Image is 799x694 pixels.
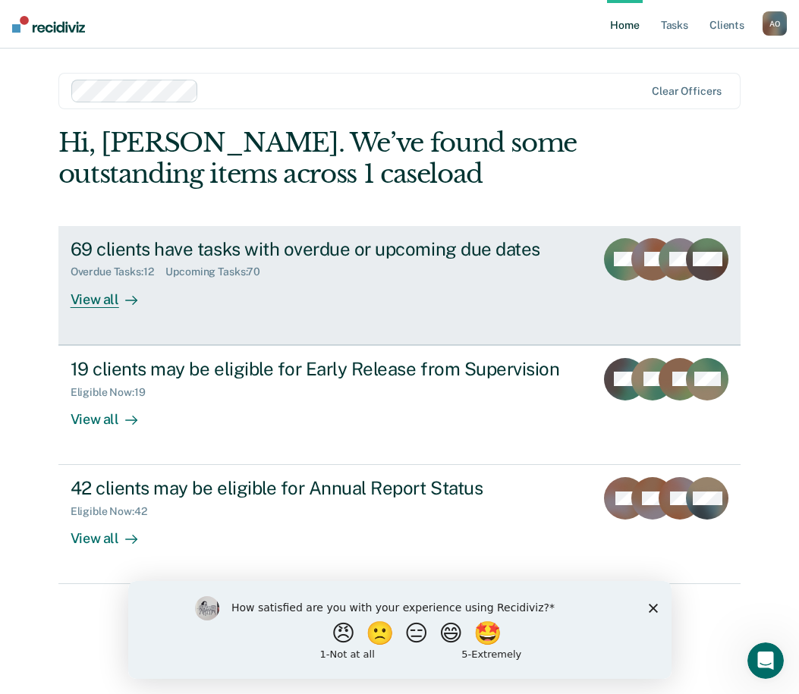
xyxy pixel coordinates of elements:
div: 69 clients have tasks with overdue or upcoming due dates [71,238,584,260]
iframe: Survey by Kim from Recidiviz [128,581,672,679]
a: 19 clients may be eligible for Early Release from SupervisionEligible Now:19View all [58,345,741,465]
div: Clear officers [652,85,722,98]
div: Upcoming Tasks : 70 [165,265,272,278]
div: Overdue Tasks : 12 [71,265,166,278]
div: View all [71,398,156,428]
div: View all [71,518,156,548]
a: 42 clients may be eligible for Annual Report StatusEligible Now:42View all [58,465,741,584]
iframe: Intercom live chat [747,642,784,679]
button: AO [763,11,787,36]
a: 69 clients have tasks with overdue or upcoming due datesOverdue Tasks:12Upcoming Tasks:70View all [58,226,741,345]
div: View all [71,278,156,308]
div: Eligible Now : 19 [71,386,158,399]
div: Eligible Now : 42 [71,505,159,518]
img: Recidiviz [12,16,85,33]
div: 42 clients may be eligible for Annual Report Status [71,477,584,499]
div: 19 clients may be eligible for Early Release from Supervision [71,358,584,380]
div: A O [763,11,787,36]
div: Hi, [PERSON_NAME]. We’ve found some outstanding items across 1 caseload [58,127,605,190]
